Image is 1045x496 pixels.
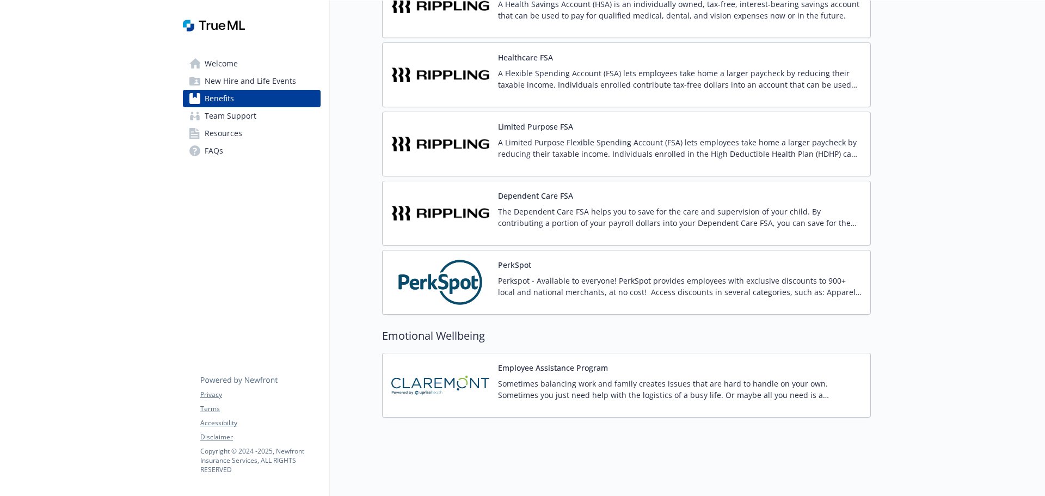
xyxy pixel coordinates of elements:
img: PerkSpot carrier logo [391,259,489,305]
p: Copyright © 2024 - 2025 , Newfront Insurance Services, ALL RIGHTS RESERVED [200,446,320,474]
a: Resources [183,125,321,142]
img: Rippling carrier logo [391,52,489,98]
p: The Dependent Care FSA helps you to save for the care and supervision of your child. By contribut... [498,206,862,229]
a: Welcome [183,55,321,72]
span: Resources [205,125,242,142]
h2: Emotional Wellbeing [382,328,871,344]
a: Privacy [200,390,320,400]
button: Employee Assistance Program [498,362,608,373]
span: FAQs [205,142,223,160]
img: Rippling carrier logo [391,121,489,167]
a: FAQs [183,142,321,160]
p: A Flexible Spending Account (FSA) lets employees take home a larger paycheck by reducing their ta... [498,68,862,90]
button: Dependent Care FSA [498,190,573,201]
a: Team Support [183,107,321,125]
button: Limited Purpose FSA [498,121,573,132]
p: A Limited Purpose Flexible Spending Account (FSA) lets employees take home a larger paycheck by r... [498,137,862,160]
a: Disclaimer [200,432,320,442]
a: Accessibility [200,418,320,428]
a: Benefits [183,90,321,107]
img: Rippling carrier logo [391,190,489,236]
span: Benefits [205,90,234,107]
span: New Hire and Life Events [205,72,296,90]
img: Claremont EAP carrier logo [391,362,489,408]
a: New Hire and Life Events [183,72,321,90]
button: PerkSpot [498,259,531,271]
p: Perkspot - Available to everyone! PerkSpot provides employees with exclusive discounts to 900+ lo... [498,275,862,298]
span: Team Support [205,107,256,125]
a: Terms [200,404,320,414]
p: Sometimes balancing work and family creates issues that are hard to handle on your own. Sometimes... [498,378,862,401]
button: Healthcare FSA [498,52,553,63]
span: Welcome [205,55,238,72]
